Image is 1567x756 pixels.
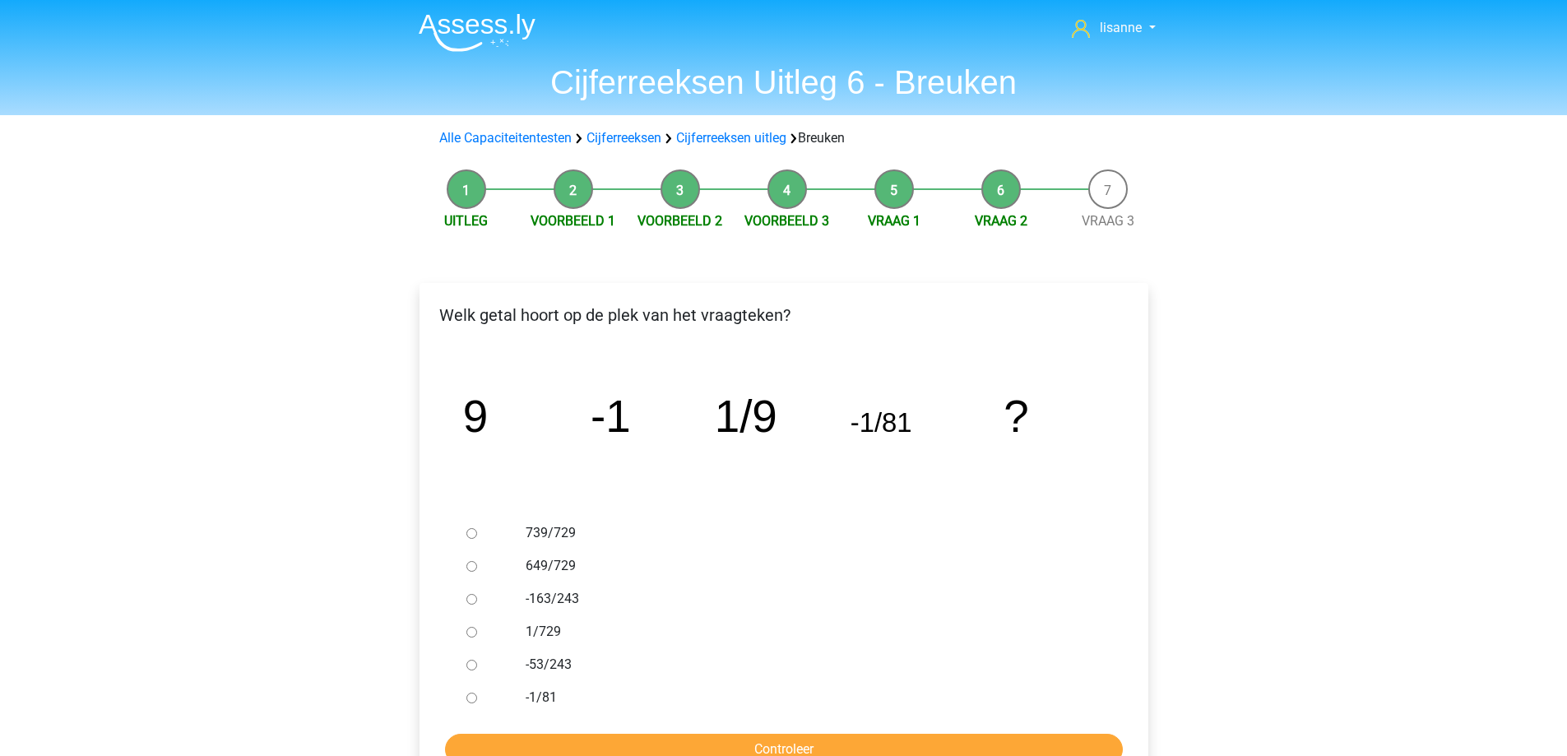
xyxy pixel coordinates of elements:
a: Vraag 2 [975,213,1027,229]
span: lisanne [1100,20,1142,35]
label: 1/729 [526,622,1095,642]
a: Voorbeeld 1 [531,213,615,229]
a: Cijferreeksen uitleg [676,130,786,146]
tspan: 9 [462,391,487,442]
label: 739/729 [526,523,1095,543]
label: -53/243 [526,655,1095,675]
label: 649/729 [526,556,1095,576]
label: -1/81 [526,688,1095,707]
p: Welk getal hoort op de plek van het vraagteken? [433,303,1135,327]
a: Vraag 3 [1082,213,1134,229]
h1: Cijferreeksen Uitleg 6 - Breuken [406,63,1162,102]
a: Voorbeeld 3 [744,213,829,229]
tspan: ? [1004,391,1028,442]
a: Vraag 1 [868,213,920,229]
a: Alle Capaciteitentesten [439,130,572,146]
a: Cijferreeksen [586,130,661,146]
a: Uitleg [444,213,488,229]
tspan: -1 [590,391,630,442]
a: Voorbeeld 2 [637,213,722,229]
div: Breuken [433,128,1135,148]
tspan: 1/9 [714,391,777,442]
a: lisanne [1065,18,1161,38]
img: Assessly [419,13,535,52]
tspan: -1/81 [850,407,911,438]
label: -163/243 [526,589,1095,609]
